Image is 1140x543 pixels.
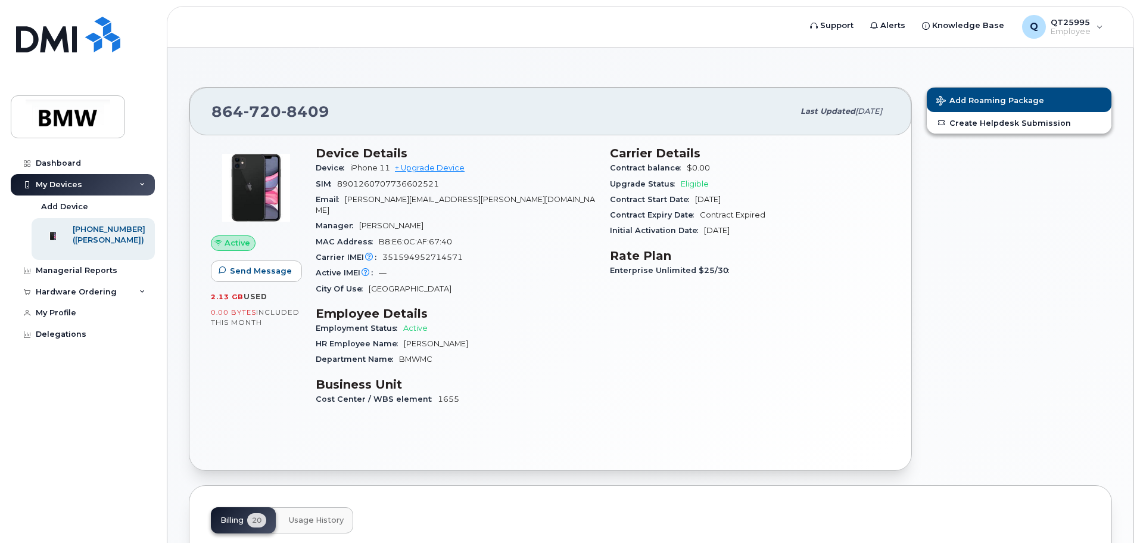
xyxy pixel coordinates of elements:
[316,221,359,230] span: Manager
[350,163,390,172] span: iPhone 11
[316,163,350,172] span: Device
[316,324,403,333] span: Employment Status
[610,163,687,172] span: Contract balance
[610,266,735,275] span: Enterprise Unlimited $25/30
[281,103,329,120] span: 8409
[927,112,1111,134] a: Create Helpdesk Submission
[369,284,451,293] span: [GEOGRAPHIC_DATA]
[316,179,337,188] span: SIM
[316,237,379,246] span: MAC Address
[316,395,438,404] span: Cost Center / WBS element
[211,260,302,282] button: Send Message
[704,226,730,235] span: [DATE]
[211,103,329,120] span: 864
[395,163,465,172] a: + Upgrade Device
[695,195,721,204] span: [DATE]
[211,308,256,317] span: 0.00 Bytes
[610,179,681,188] span: Upgrade Status
[379,237,452,246] span: B8:E6:0C:AF:67:40
[316,306,596,321] h3: Employee Details
[316,377,596,392] h3: Business Unit
[316,284,369,293] span: City Of Use
[316,253,382,262] span: Carrier IMEI
[700,210,765,219] span: Contract Expired
[610,195,695,204] span: Contract Start Date
[610,249,890,263] h3: Rate Plan
[316,355,399,364] span: Department Name
[337,179,439,188] span: 8901260707736602521
[403,324,428,333] span: Active
[316,339,404,348] span: HR Employee Name
[404,339,468,348] span: [PERSON_NAME]
[316,268,379,277] span: Active IMEI
[316,195,595,215] span: [PERSON_NAME][EMAIL_ADDRESS][PERSON_NAME][DOMAIN_NAME]
[225,237,250,249] span: Active
[220,152,292,224] img: iPhone_11.jpg
[681,179,709,188] span: Eligible
[316,146,596,160] h3: Device Details
[382,253,463,262] span: 351594952714571
[316,195,345,204] span: Email
[610,146,890,160] h3: Carrier Details
[438,395,459,404] span: 1655
[610,210,700,219] span: Contract Expiry Date
[687,163,710,172] span: $0.00
[379,268,387,277] span: —
[801,107,855,116] span: Last updated
[399,355,432,364] span: BMWMC
[610,226,704,235] span: Initial Activation Date
[230,265,292,277] span: Send Message
[927,88,1111,112] button: Add Roaming Package
[855,107,882,116] span: [DATE]
[359,221,423,230] span: [PERSON_NAME]
[244,103,281,120] span: 720
[936,96,1044,107] span: Add Roaming Package
[1088,491,1131,534] iframe: Messenger Launcher
[211,293,244,301] span: 2.13 GB
[244,292,267,301] span: used
[289,516,344,525] span: Usage History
